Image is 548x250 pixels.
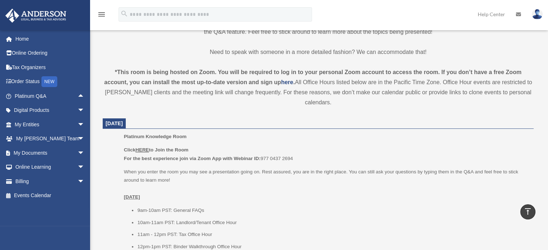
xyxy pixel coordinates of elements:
a: Billingarrow_drop_down [5,174,95,188]
span: Platinum Knowledge Room [124,134,187,139]
span: arrow_drop_down [77,146,92,160]
a: Home [5,32,95,46]
u: [DATE] [124,194,140,200]
p: When you enter the room you may see a presentation going on. Rest assured, you are in the right p... [124,168,529,201]
a: here [281,79,293,85]
strong: *This room is being hosted on Zoom. You will be required to log in to your personal Zoom account ... [104,69,521,85]
img: User Pic [532,9,543,19]
u: HERE [135,147,149,153]
span: arrow_drop_down [77,117,92,132]
span: arrow_drop_up [77,89,92,104]
span: arrow_drop_down [77,160,92,175]
div: NEW [41,76,57,87]
li: 11am - 12pm PST: Tax Office Hour [137,230,529,239]
a: My Documentsarrow_drop_down [5,146,95,160]
li: 9am-10am PST: General FAQs [137,206,529,215]
div: All Office Hours listed below are in the Pacific Time Zone. Office Hour events are restricted to ... [103,67,534,108]
span: arrow_drop_down [77,103,92,118]
a: Order StatusNEW [5,74,95,89]
span: arrow_drop_down [77,174,92,189]
img: Anderson Advisors Platinum Portal [3,9,68,23]
a: Online Learningarrow_drop_down [5,160,95,174]
a: Events Calendar [5,188,95,203]
i: vertical_align_top [524,207,532,216]
a: vertical_align_top [520,204,535,219]
a: Tax Organizers [5,60,95,74]
a: My Entitiesarrow_drop_down [5,117,95,132]
a: Platinum Q&Aarrow_drop_up [5,89,95,103]
a: Digital Productsarrow_drop_down [5,103,95,118]
p: Need to speak with someone in a more detailed fashion? We can accommodate that! [103,47,534,57]
a: My [PERSON_NAME] Teamarrow_drop_down [5,132,95,146]
li: 10am-11am PST: Landlord/Tenant Office Hour [137,218,529,227]
b: Click to Join the Room [124,147,188,153]
span: arrow_drop_down [77,132,92,146]
b: For the best experience join via Zoom App with Webinar ID: [124,156,260,161]
p: 977 0437 2694 [124,146,529,163]
a: menu [97,13,106,19]
a: Online Ordering [5,46,95,60]
strong: . [293,79,295,85]
i: search [120,10,128,18]
span: [DATE] [106,121,123,126]
i: menu [97,10,106,19]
